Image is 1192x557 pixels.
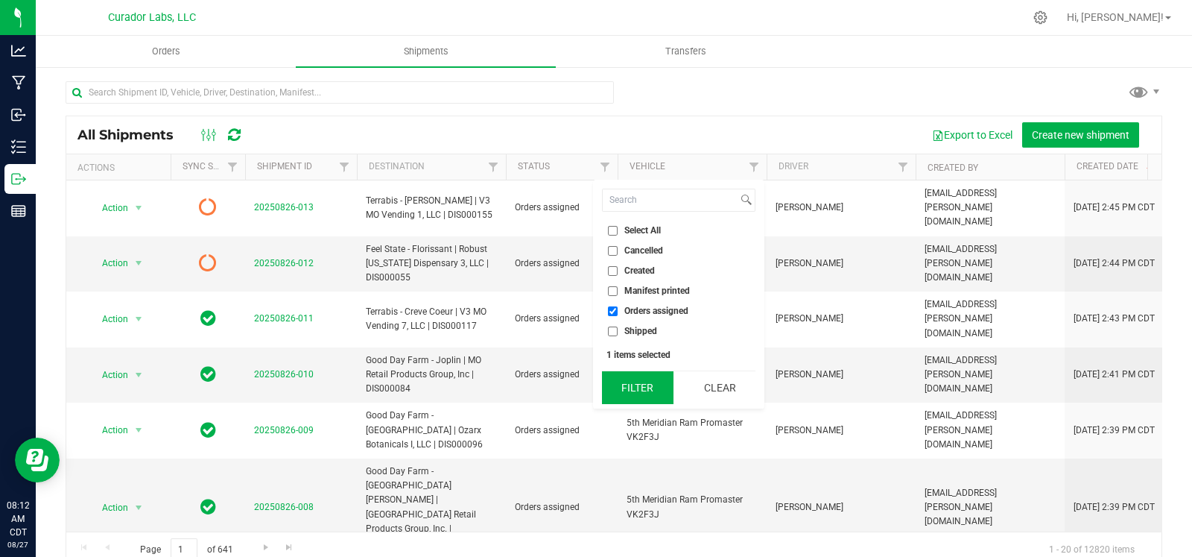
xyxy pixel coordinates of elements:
[66,81,614,104] input: Search Shipment ID, Vehicle, Driver, Destination, Manifest...
[1074,201,1155,215] span: [DATE] 2:45 PM CDT
[515,500,609,514] span: Orders assigned
[624,266,655,275] span: Created
[11,43,26,58] inline-svg: Analytics
[630,161,665,171] a: Vehicle
[645,45,726,58] span: Transfers
[257,161,312,171] a: Shipment ID
[515,424,609,438] span: Orders assigned
[624,246,663,255] span: Cancelled
[77,163,165,173] div: Actions
[296,36,556,67] a: Shipments
[254,313,314,324] a: 20250826-011
[130,497,148,518] span: select
[608,286,618,296] input: Manifest printed
[624,226,661,235] span: Select All
[1067,11,1164,23] span: Hi, [PERSON_NAME]!
[254,202,314,213] a: 20250826-013
[624,306,688,315] span: Orders assigned
[254,369,314,380] a: 20250826-010
[1022,122,1139,148] button: Create new shipment
[624,286,690,295] span: Manifest printed
[7,539,29,550] p: 08/27
[366,305,497,333] span: Terrabis - Creve Coeur | V3 MO Vending 7, LLC | DIS000117
[515,368,609,382] span: Orders assigned
[130,365,148,386] span: select
[776,257,907,271] span: [PERSON_NAME]
[7,499,29,539] p: 08:12 AM CDT
[767,154,916,180] th: Driver
[199,197,217,218] span: Pending Sync
[515,312,609,326] span: Orders assigned
[221,154,245,180] a: Filter
[608,306,618,316] input: Orders assigned
[89,253,129,274] span: Action
[357,154,506,180] th: Destination
[776,500,907,514] span: [PERSON_NAME]
[89,198,129,218] span: Action
[183,161,240,171] a: Sync Status
[776,312,907,326] span: [PERSON_NAME]
[89,309,129,330] span: Action
[130,198,148,218] span: select
[36,36,296,67] a: Orders
[11,204,26,218] inline-svg: Reports
[199,253,217,274] span: Pending Sync
[200,308,216,329] span: In Sync
[518,161,550,171] a: Status
[515,201,609,215] span: Orders assigned
[925,242,1056,286] span: [EMAIL_ADDRESS][PERSON_NAME][DOMAIN_NAME]
[89,497,129,518] span: Action
[130,420,148,441] span: select
[200,420,216,441] span: In Sync
[925,409,1056,452] span: [EMAIL_ADDRESS][PERSON_NAME][DOMAIN_NAME]
[77,127,188,143] span: All Shipments
[1074,257,1155,271] span: [DATE] 2:44 PM CDT
[556,36,816,67] a: Transfers
[603,189,738,211] input: Search
[891,154,916,180] a: Filter
[254,425,314,435] a: 20250826-009
[130,309,148,330] span: select
[1074,368,1155,382] span: [DATE] 2:41 PM CDT
[627,416,758,444] span: 5th Meridian Ram Promaster VK2F3J
[1074,424,1155,438] span: [DATE] 2:39 PM CDT
[608,327,618,336] input: Shipped
[108,11,196,24] span: Curador Labs, LLC
[742,154,767,180] a: Filter
[366,194,497,222] span: Terrabis - [PERSON_NAME] | V3 MO Vending 1, LLC | DIS000155
[776,424,907,438] span: [PERSON_NAME]
[608,266,618,276] input: Created
[332,154,357,180] a: Filter
[776,201,907,215] span: [PERSON_NAME]
[89,420,129,441] span: Action
[366,242,497,286] span: Feel State - Florissant | Robust [US_STATE] Dispensary 3, LLC | DIS000055
[15,438,60,482] iframe: Resource center
[684,371,755,404] button: Clear
[1074,500,1155,514] span: [DATE] 2:39 PM CDT
[200,497,216,517] span: In Sync
[366,353,497,397] span: Good Day Farm - Joplin | MO Retail Products Group, Inc | DIS000084
[608,246,618,256] input: Cancelled
[925,486,1056,529] span: [EMAIL_ADDRESS][PERSON_NAME][DOMAIN_NAME]
[776,368,907,382] span: [PERSON_NAME]
[922,122,1022,148] button: Export to Excel
[1032,129,1129,141] span: Create new shipment
[481,154,506,180] a: Filter
[366,465,497,550] span: Good Day Farm - [GEOGRAPHIC_DATA] [PERSON_NAME] | [GEOGRAPHIC_DATA] Retail Products Group, Inc. |...
[1077,161,1155,171] a: Created Date
[593,154,618,180] a: Filter
[384,45,469,58] span: Shipments
[925,298,1056,341] span: [EMAIL_ADDRESS][PERSON_NAME][DOMAIN_NAME]
[624,327,657,336] span: Shipped
[89,365,129,386] span: Action
[925,186,1056,230] span: [EMAIL_ADDRESS][PERSON_NAME][DOMAIN_NAME]
[366,409,497,452] span: Good Day Farm - [GEOGRAPHIC_DATA] | Ozarx Botanicals I, LLC | DIS000096
[1031,10,1050,25] div: Manage settings
[1074,312,1155,326] span: [DATE] 2:43 PM CDT
[627,493,758,521] span: 5th Meridian Ram Promaster VK2F3J
[200,364,216,385] span: In Sync
[254,258,314,268] a: 20250826-012
[254,502,314,512] a: 20250826-008
[606,350,751,360] div: 1 items selected
[130,253,148,274] span: select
